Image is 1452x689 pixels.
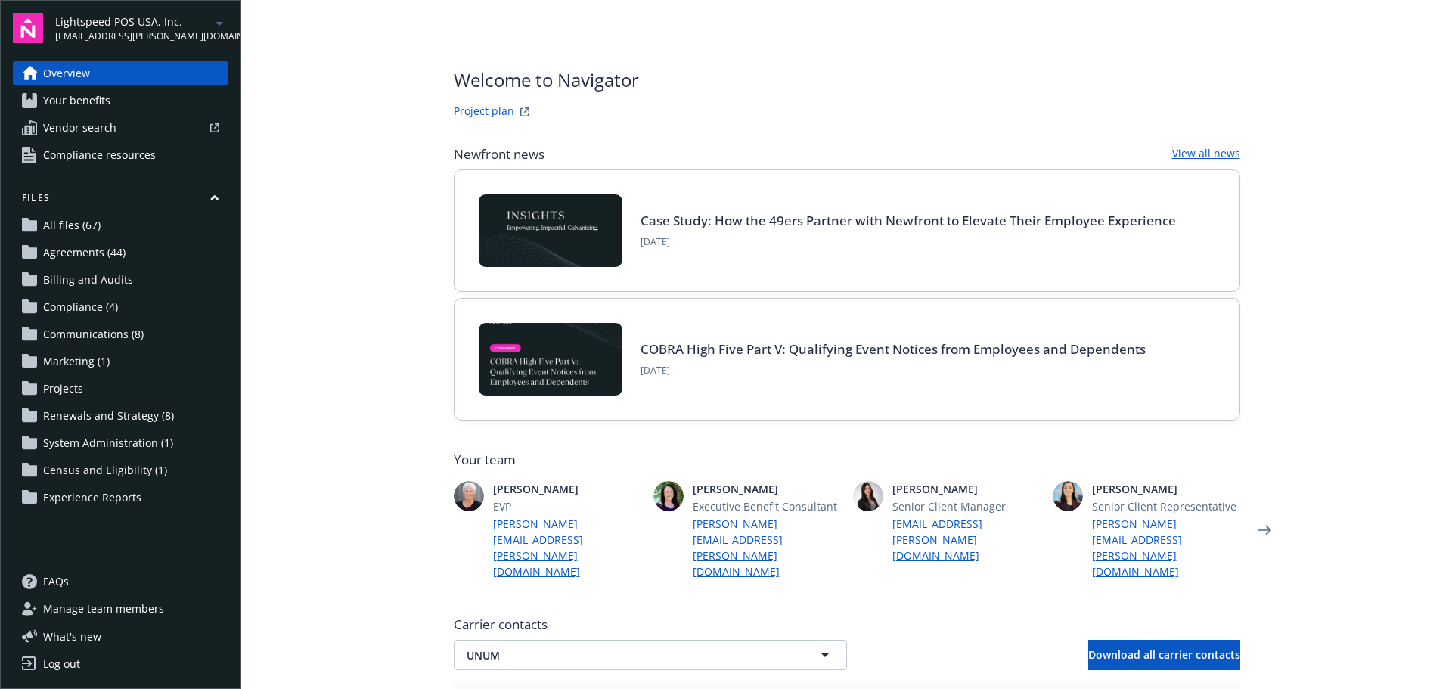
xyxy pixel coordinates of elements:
[516,103,534,121] a: projectPlanWebsite
[13,570,228,594] a: FAQs
[13,431,228,455] a: System Administration (1)
[1092,516,1240,579] a: [PERSON_NAME][EMAIL_ADDRESS][PERSON_NAME][DOMAIN_NAME]
[43,458,167,483] span: Census and Eligibility (1)
[641,364,1146,377] span: [DATE]
[43,486,141,510] span: Experience Reports
[493,481,641,497] span: [PERSON_NAME]
[641,212,1176,229] a: Case Study: How the 49ers Partner with Newfront to Elevate Their Employee Experience
[653,481,684,511] img: photo
[13,268,228,292] a: Billing and Audits
[43,652,80,676] div: Log out
[43,295,118,319] span: Compliance (4)
[13,377,228,401] a: Projects
[13,191,228,210] button: Files
[454,145,544,163] span: Newfront news
[454,481,484,511] img: photo
[13,61,228,85] a: Overview
[479,323,622,396] img: BLOG-Card Image - Compliance - COBRA High Five Pt 5 - 09-11-25.jpg
[493,516,641,579] a: [PERSON_NAME][EMAIL_ADDRESS][PERSON_NAME][DOMAIN_NAME]
[1092,498,1240,514] span: Senior Client Representative
[454,103,514,121] a: Project plan
[853,481,883,511] img: photo
[693,498,841,514] span: Executive Benefit Consultant
[55,14,210,29] span: Lightspeed POS USA, Inc.
[892,498,1041,514] span: Senior Client Manager
[493,498,641,514] span: EVP
[13,404,228,428] a: Renewals and Strategy (8)
[43,241,126,265] span: Agreements (44)
[43,404,174,428] span: Renewals and Strategy (8)
[1088,647,1240,662] span: Download all carrier contacts
[13,349,228,374] a: Marketing (1)
[13,486,228,510] a: Experience Reports
[43,377,83,401] span: Projects
[43,431,173,455] span: System Administration (1)
[13,13,43,43] img: navigator-logo.svg
[13,143,228,167] a: Compliance resources
[55,29,210,43] span: [EMAIL_ADDRESS][PERSON_NAME][DOMAIN_NAME]
[13,458,228,483] a: Census and Eligibility (1)
[693,481,841,497] span: [PERSON_NAME]
[641,235,1176,249] span: [DATE]
[693,516,841,579] a: [PERSON_NAME][EMAIL_ADDRESS][PERSON_NAME][DOMAIN_NAME]
[43,213,101,237] span: All files (67)
[13,628,126,644] button: What's new
[1252,518,1277,542] a: Next
[43,597,164,621] span: Manage team members
[479,194,622,267] img: Card Image - INSIGHTS copy.png
[1088,640,1240,670] button: Download all carrier contacts
[892,481,1041,497] span: [PERSON_NAME]
[43,349,110,374] span: Marketing (1)
[454,616,1240,634] span: Carrier contacts
[43,268,133,292] span: Billing and Audits
[43,322,144,346] span: Communications (8)
[43,116,116,140] span: Vendor search
[1172,145,1240,163] a: View all news
[43,88,110,113] span: Your benefits
[641,340,1146,358] a: COBRA High Five Part V: Qualifying Event Notices from Employees and Dependents
[43,61,90,85] span: Overview
[13,322,228,346] a: Communications (8)
[210,14,228,32] a: arrowDropDown
[13,295,228,319] a: Compliance (4)
[13,116,228,140] a: Vendor search
[467,647,781,663] span: UNUM
[55,13,228,43] button: Lightspeed POS USA, Inc.[EMAIL_ADDRESS][PERSON_NAME][DOMAIN_NAME]arrowDropDown
[454,451,1240,469] span: Your team
[13,88,228,113] a: Your benefits
[43,628,101,644] span: What ' s new
[43,143,156,167] span: Compliance resources
[454,640,847,670] button: UNUM
[13,597,228,621] a: Manage team members
[1053,481,1083,511] img: photo
[454,67,639,94] span: Welcome to Navigator
[13,213,228,237] a: All files (67)
[43,570,69,594] span: FAQs
[13,241,228,265] a: Agreements (44)
[892,516,1041,563] a: [EMAIL_ADDRESS][PERSON_NAME][DOMAIN_NAME]
[1092,481,1240,497] span: [PERSON_NAME]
